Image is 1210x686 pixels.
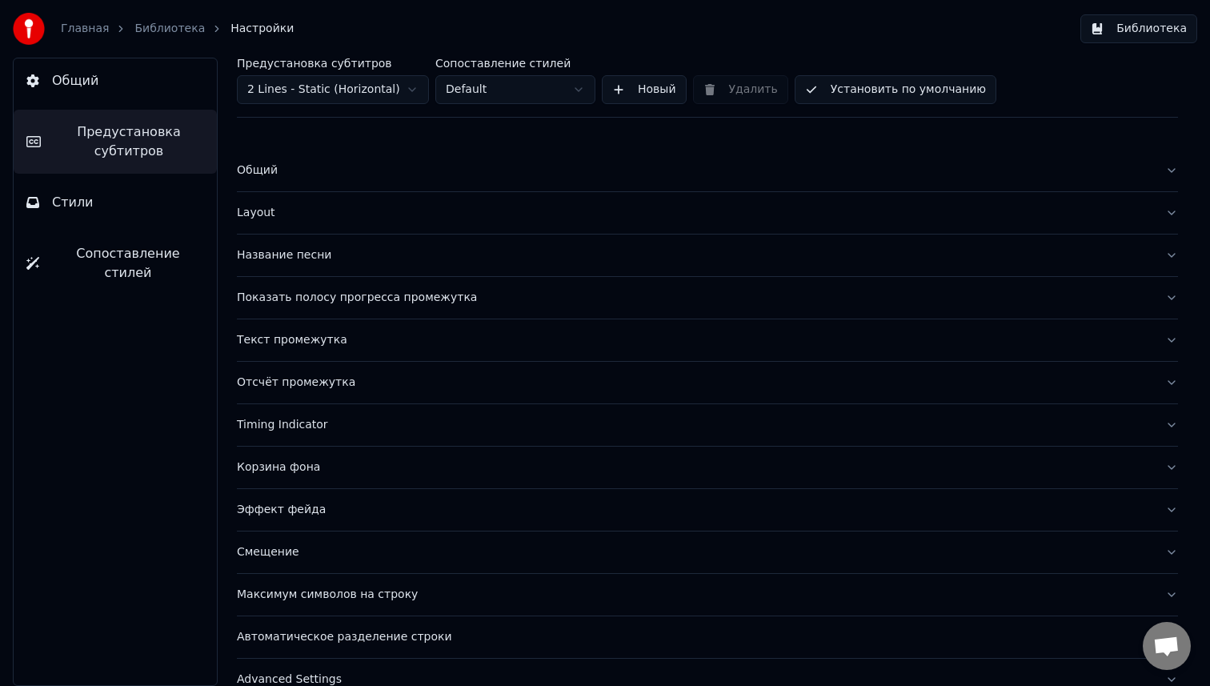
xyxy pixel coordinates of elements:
[795,75,996,104] button: Установить по умолчанию
[61,21,109,37] a: Главная
[1143,622,1191,670] div: Открытый чат
[237,235,1178,276] button: Название песни
[237,58,429,69] label: Предустановка субтитров
[230,21,294,37] span: Настройки
[237,375,1152,391] div: Отсчёт промежутка
[14,110,217,174] button: Предустановка субтитров
[237,447,1178,488] button: Корзина фона
[134,21,205,37] a: Библиотека
[602,75,687,104] button: Новый
[52,244,204,283] span: Сопоставление стилей
[14,231,217,295] button: Сопоставление стилей
[52,71,98,90] span: Общий
[13,13,45,45] img: youka
[237,247,1152,263] div: Название песни
[237,192,1178,234] button: Layout
[237,205,1152,221] div: Layout
[237,290,1152,306] div: Показать полосу прогресса промежутка
[237,277,1178,319] button: Показать полосу прогресса промежутка
[54,122,204,161] span: Предустановка субтитров
[237,532,1178,573] button: Смещение
[237,502,1152,518] div: Эффект фейда
[237,587,1152,603] div: Максимум символов на строку
[435,58,595,69] label: Сопоставление стилей
[1080,14,1197,43] button: Библиотека
[14,180,217,225] button: Стили
[237,150,1178,191] button: Общий
[14,58,217,103] button: Общий
[237,362,1178,403] button: Отсчёт промежутка
[237,459,1152,475] div: Корзина фона
[237,574,1178,616] button: Максимум символов на строку
[237,616,1178,658] button: Автоматическое разделение строки
[237,417,1152,433] div: Timing Indicator
[237,162,1152,179] div: Общий
[237,629,1152,645] div: Автоматическое разделение строки
[237,544,1152,560] div: Смещение
[237,319,1178,361] button: Текст промежутка
[52,193,94,212] span: Стили
[237,489,1178,531] button: Эффект фейда
[61,21,294,37] nav: breadcrumb
[237,404,1178,446] button: Timing Indicator
[237,332,1152,348] div: Текст промежутка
